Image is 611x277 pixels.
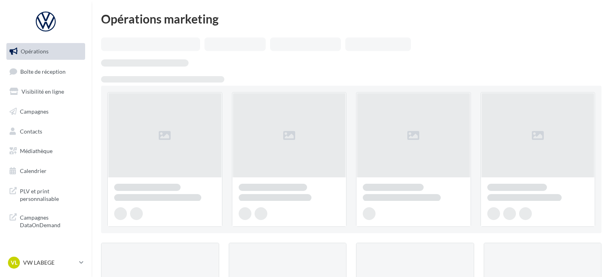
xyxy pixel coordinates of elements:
a: Visibilité en ligne [5,83,87,100]
a: Opérations [5,43,87,60]
span: Calendrier [20,167,47,174]
a: VL VW LABEGE [6,255,85,270]
a: Campagnes DataOnDemand [5,209,87,232]
a: Campagnes [5,103,87,120]
a: Calendrier [5,163,87,179]
span: Campagnes DataOnDemand [20,212,82,229]
div: Opérations marketing [101,13,601,25]
span: Boîte de réception [20,68,66,75]
p: VW LABEGE [23,259,76,267]
span: VL [11,259,18,267]
span: Campagnes [20,108,49,115]
span: Visibilité en ligne [21,88,64,95]
a: PLV et print personnalisable [5,183,87,206]
a: Contacts [5,123,87,140]
span: Médiathèque [20,147,53,154]
span: Contacts [20,128,42,134]
a: Boîte de réception [5,63,87,80]
span: PLV et print personnalisable [20,186,82,203]
a: Médiathèque [5,143,87,159]
span: Opérations [21,48,49,55]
